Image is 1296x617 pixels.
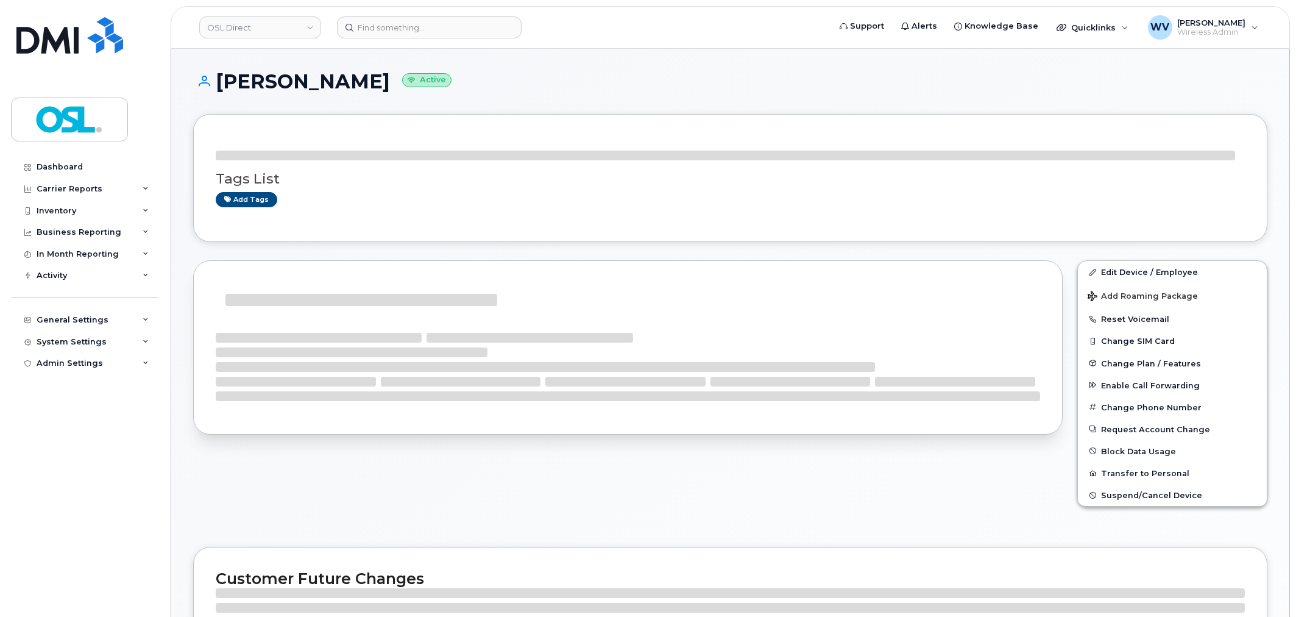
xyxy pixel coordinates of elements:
[1088,291,1198,303] span: Add Roaming Package
[1078,396,1267,418] button: Change Phone Number
[1078,374,1267,396] button: Enable Call Forwarding
[216,171,1245,187] h3: Tags List
[1078,330,1267,352] button: Change SIM Card
[1101,380,1200,390] span: Enable Call Forwarding
[402,73,451,87] small: Active
[216,192,277,207] a: Add tags
[1101,358,1201,368] span: Change Plan / Features
[1101,491,1202,500] span: Suspend/Cancel Device
[1078,308,1267,330] button: Reset Voicemail
[1078,283,1267,308] button: Add Roaming Package
[1078,462,1267,484] button: Transfer to Personal
[1078,261,1267,283] a: Edit Device / Employee
[216,569,1245,588] h2: Customer Future Changes
[1078,440,1267,462] button: Block Data Usage
[193,71,1267,92] h1: [PERSON_NAME]
[1078,352,1267,374] button: Change Plan / Features
[1078,484,1267,506] button: Suspend/Cancel Device
[1078,418,1267,440] button: Request Account Change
